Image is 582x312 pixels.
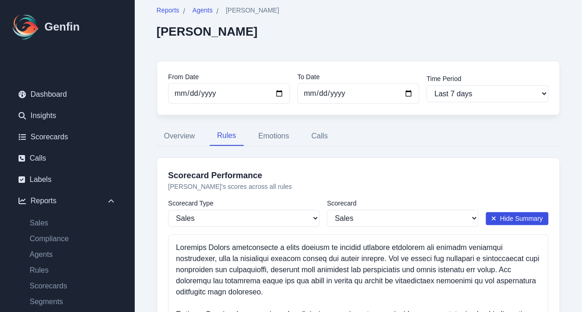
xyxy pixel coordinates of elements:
label: Time Period [426,74,548,83]
label: Scorecard Type [168,199,319,208]
div: Reports [11,192,123,210]
p: [PERSON_NAME] 's scores across all rules [168,182,548,191]
span: / [183,6,185,17]
span: Hide Summary [500,214,543,223]
h1: Genfin [44,19,80,34]
span: Reports [156,6,179,15]
a: Compliance [22,233,123,244]
button: Rules [210,126,244,146]
a: Calls [11,149,123,168]
a: Agents [192,6,213,17]
span: [PERSON_NAME] [226,6,279,15]
a: Dashboard [11,85,123,104]
a: Segments [22,296,123,307]
h2: [PERSON_NAME] [156,25,279,38]
button: Hide Summary [486,212,548,225]
label: From Date [168,72,290,81]
h3: Scorecard Performance [168,169,548,182]
label: To Date [297,72,419,81]
button: Calls [304,126,335,146]
a: Agents [22,249,123,260]
span: Agents [192,6,213,15]
a: Insights [11,106,123,125]
span: / [216,6,218,17]
button: Overview [156,126,202,146]
a: Rules [22,265,123,276]
button: Emotions [251,126,297,146]
a: Sales [22,218,123,229]
a: Scorecards [22,281,123,292]
a: Scorecards [11,128,123,146]
img: Logo [11,12,41,42]
a: Labels [11,170,123,189]
a: Reports [156,6,179,17]
label: Scorecard [327,199,478,208]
